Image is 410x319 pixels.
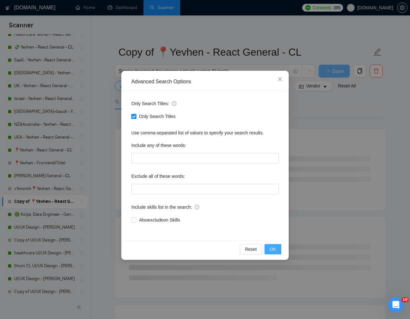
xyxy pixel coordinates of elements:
span: Reset [245,246,257,253]
span: Only Search Titles: [131,100,176,107]
span: OK [270,246,276,253]
span: 10 [401,297,409,302]
button: Reset [240,244,262,254]
span: Only Search Titles [136,113,178,120]
span: close [277,77,283,82]
span: Also exclude on Skills [136,216,183,223]
button: Close [271,71,289,88]
div: Use comma-separated list of values to specify your search results. [131,129,279,136]
label: Exclude all of these words: [131,171,185,181]
span: info-circle [195,205,199,209]
label: Include any of these words: [131,140,186,150]
div: Advanced Search Options [131,78,279,85]
span: Include skills list in the search: [131,204,199,211]
iframe: Intercom live chat [388,297,404,313]
button: OK [265,244,281,254]
span: info-circle [172,101,176,106]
